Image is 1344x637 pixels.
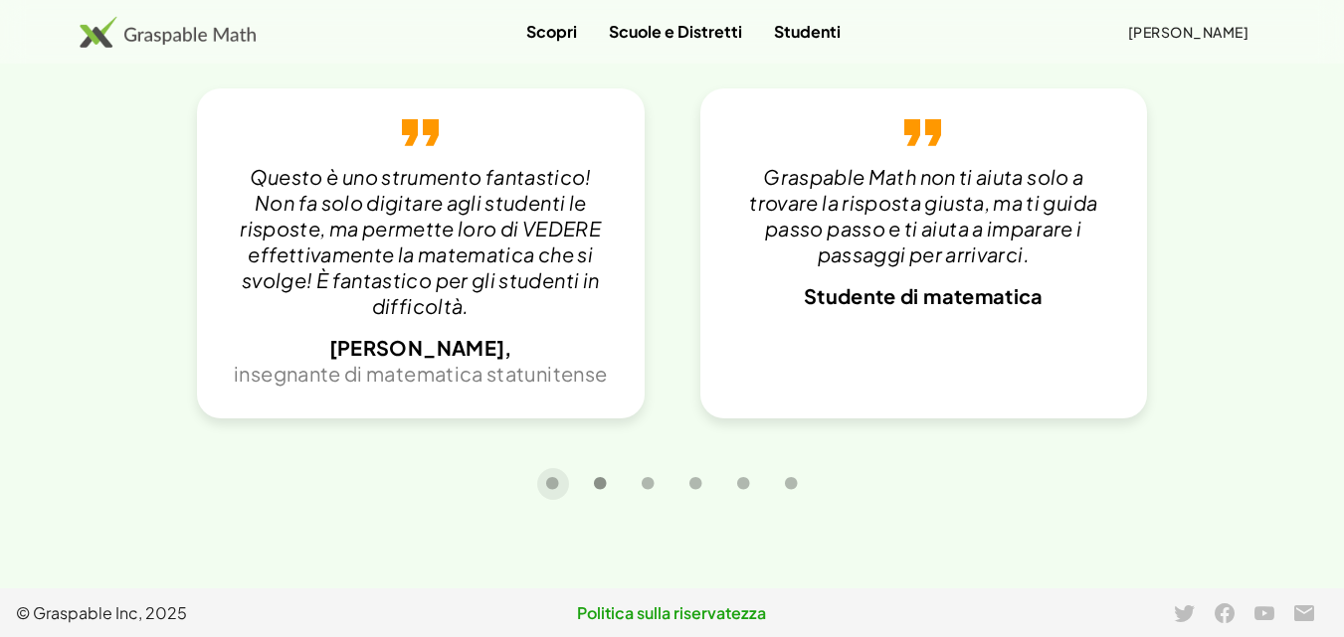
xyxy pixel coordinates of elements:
font: Politica sulla riservatezza [577,602,766,623]
a: Scuole e Distretti [593,13,758,50]
font: © Graspable Inc, 2025 [16,602,187,623]
font: Questo è uno strumento fantastico! Non fa solo digitare agli studenti le risposte, ma permette lo... [240,164,601,318]
font: Graspable Math non ti aiuta solo a trovare la risposta giusta, ma ti guida passo passo e ti aiuta... [749,164,1097,266]
font: insegnante di matematica statunitense [234,361,607,386]
button: Diapositiva carosello 3 di 6 [633,468,665,500]
button: Diapositiva carosello 6 di 6 [776,468,808,500]
button: Diapositiva carosello 1 di 6 [537,468,569,500]
font: Scuole e Distretti [609,21,742,42]
font: Studente di matematica [804,283,1044,308]
button: [PERSON_NAME] [1111,14,1264,50]
button: Diapositiva carosello 4 di 6 [680,468,712,500]
a: Studenti [758,13,857,50]
font: [PERSON_NAME], [329,335,512,360]
font: Studenti [774,21,841,42]
font: Scopri [526,21,577,42]
a: Scopri [510,13,593,50]
a: Politica sulla riservatezza [454,601,891,625]
button: Diapositiva carosello 5 di 6 [728,468,760,500]
button: Diapositiva carosello 2 di 6 [585,468,617,500]
font: [PERSON_NAME] [1128,23,1248,41]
